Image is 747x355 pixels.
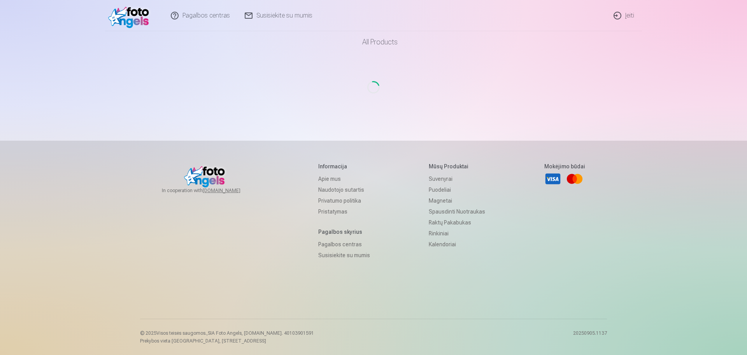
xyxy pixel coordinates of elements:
[429,217,485,228] a: Raktų pakabukas
[318,173,370,184] a: Apie mus
[566,170,583,187] a: Mastercard
[318,195,370,206] a: Privatumo politika
[318,250,370,261] a: Susisiekite su mumis
[544,162,585,170] h5: Mokėjimo būdai
[208,330,314,336] span: SIA Foto Angels, [DOMAIN_NAME]. 40103901591
[140,330,314,336] p: © 2025 Visos teisės saugomos. ,
[318,206,370,217] a: Pristatymas
[429,173,485,184] a: Suvenyrai
[318,184,370,195] a: Naudotojo sutartis
[318,239,370,250] a: Pagalbos centras
[544,170,561,187] a: Visa
[429,239,485,250] a: Kalendoriai
[573,330,607,344] p: 20250905.1137
[429,195,485,206] a: Magnetai
[318,228,370,236] h5: Pagalbos skyrius
[429,228,485,239] a: Rinkiniai
[340,31,407,53] a: All products
[203,187,259,194] a: [DOMAIN_NAME]
[429,184,485,195] a: Puodeliai
[162,187,259,194] span: In cooperation with
[108,3,153,28] img: /fa2
[318,162,370,170] h5: Informacija
[140,338,314,344] p: Prekybos vieta [GEOGRAPHIC_DATA], [STREET_ADDRESS]
[429,206,485,217] a: Spausdinti nuotraukas
[429,162,485,170] h5: Mūsų produktai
